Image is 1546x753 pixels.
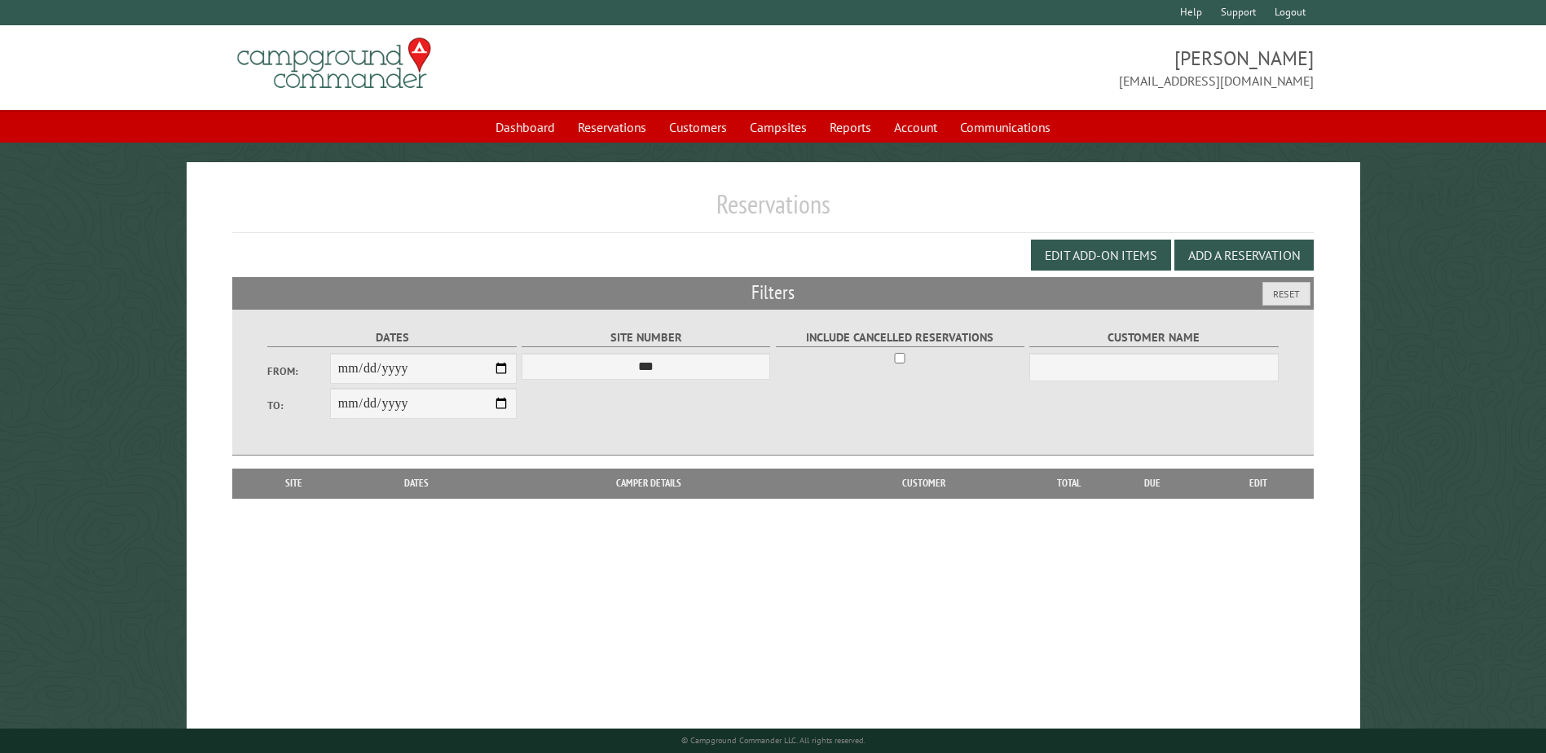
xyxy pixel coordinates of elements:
h2: Filters [232,277,1313,308]
label: Customer Name [1029,328,1278,347]
span: [PERSON_NAME] [EMAIL_ADDRESS][DOMAIN_NAME] [773,45,1314,90]
h1: Reservations [232,188,1313,233]
th: Total [1036,469,1101,498]
th: Edit [1204,469,1314,498]
label: From: [267,363,329,379]
a: Reservations [568,112,656,143]
a: Campsites [740,112,817,143]
th: Customer [811,469,1036,498]
th: Dates [347,469,487,498]
a: Communications [950,112,1060,143]
button: Reset [1262,282,1310,306]
small: © Campground Commander LLC. All rights reserved. [681,735,865,746]
label: Dates [267,328,516,347]
label: Include Cancelled Reservations [776,328,1024,347]
th: Site [240,469,346,498]
label: To: [267,398,329,413]
a: Customers [659,112,737,143]
a: Account [884,112,947,143]
a: Dashboard [486,112,565,143]
button: Edit Add-on Items [1031,240,1171,271]
button: Add a Reservation [1174,240,1314,271]
img: Campground Commander [232,32,436,95]
th: Due [1101,469,1204,498]
th: Camper Details [487,469,811,498]
a: Reports [820,112,881,143]
label: Site Number [522,328,770,347]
